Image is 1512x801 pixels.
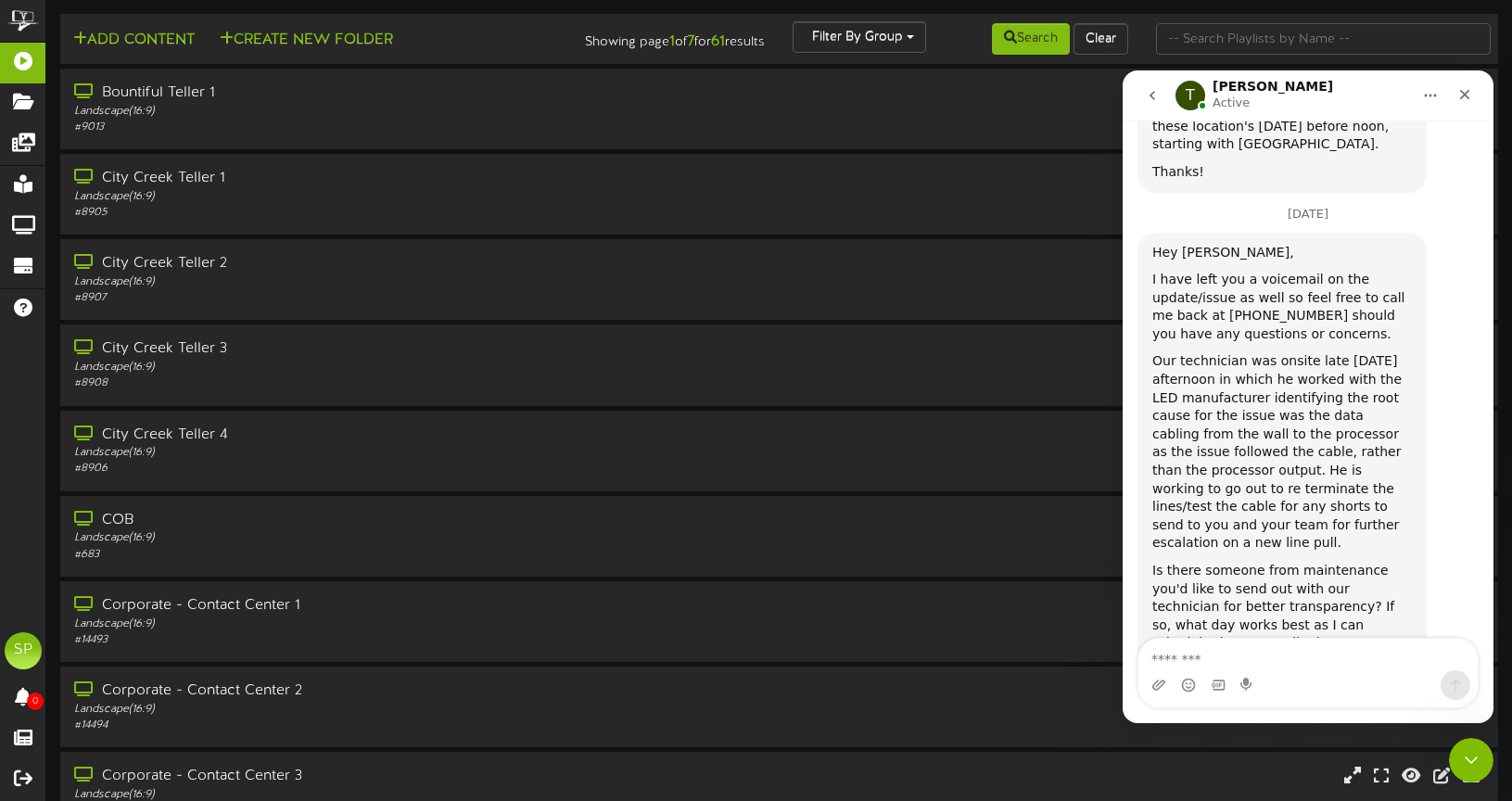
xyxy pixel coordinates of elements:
[74,510,645,531] div: COB
[74,290,645,306] div: # 8907
[74,680,645,702] div: Corporate - Contact Center 2
[74,425,645,446] div: City Creek Teller 4
[74,189,645,205] div: Landscape ( 16:9 )
[74,530,645,546] div: Landscape ( 16:9 )
[992,23,1070,55] button: Search
[74,205,645,221] div: # 8905
[669,33,675,50] strong: 1
[74,461,645,477] div: # 8906
[74,338,645,360] div: City Creek Teller 3
[74,104,645,120] div: Landscape ( 16:9 )
[5,632,42,669] div: SP
[30,173,289,192] div: Hey [PERSON_NAME],
[74,595,645,617] div: Corporate - Contact Center 1
[68,29,200,52] button: Add Content
[30,282,289,482] div: Our technician was onsite late [DATE] afternoon in which he worked with the LED manufacturer iden...
[1123,70,1493,723] iframe: Intercom live chat
[711,33,725,50] strong: 61
[15,137,356,162] div: [DATE]
[74,702,645,718] div: Landscape ( 16:9 )
[318,600,348,629] button: Send a message…
[74,375,645,391] div: # 8908
[74,766,645,787] div: Corporate - Contact Center 3
[74,120,645,135] div: # 9013
[74,718,645,733] div: # 14494
[29,607,44,622] button: Upload attachment
[74,360,645,375] div: Landscape ( 16:9 )
[74,83,645,104] div: Bountiful Teller 1
[74,547,645,563] div: # 683
[74,168,645,189] div: City Creek Teller 1
[15,162,304,621] div: Hey [PERSON_NAME],I have left you a voicemail on the update/issue as well so feel free to call me...
[88,607,103,622] button: Gif picker
[118,607,133,622] button: Start recording
[74,253,645,274] div: City Creek Teller 2
[793,21,926,53] button: Filter By Group
[74,445,645,461] div: Landscape ( 16:9 )
[1156,23,1491,55] input: -- Search Playlists by Name --
[74,274,645,290] div: Landscape ( 16:9 )
[30,93,289,111] div: Thanks!
[688,33,694,50] strong: 7
[1449,738,1493,782] iframe: Intercom live chat
[15,162,356,655] div: Tyler says…
[16,568,355,600] textarea: Message…
[538,21,780,53] div: Showing page of for results
[27,693,44,710] span: 0
[74,617,645,632] div: Landscape ( 16:9 )
[74,632,645,648] div: # 14493
[30,491,289,582] div: Is there someone from maintenance you'd like to send out with our technician for better transpare...
[1074,23,1128,55] button: Clear
[214,29,399,52] button: Create New Folder
[30,200,289,273] div: I have left you a voicemail on the update/issue as well so feel free to call me back at [PHONE_NU...
[58,607,73,622] button: Emoji picker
